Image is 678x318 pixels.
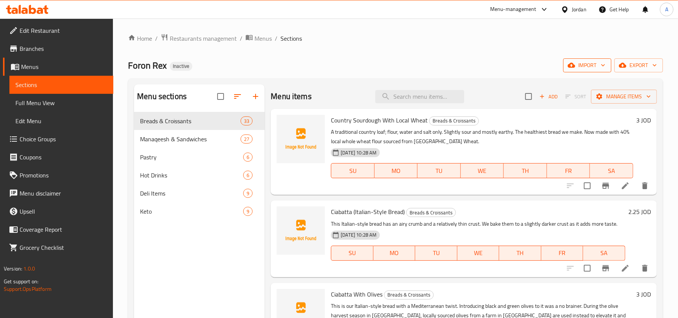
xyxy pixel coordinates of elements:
[140,207,243,216] span: Keto
[134,130,265,148] div: Manaqeesh & Sandwiches27
[521,89,536,104] span: Select section
[243,207,253,216] div: items
[384,290,434,300] div: Breads & Croissants
[331,246,373,261] button: SU
[375,163,418,178] button: MO
[614,58,663,72] button: export
[134,202,265,220] div: Keto9
[140,171,243,180] span: Hot Drinks
[373,246,416,261] button: MO
[244,154,252,161] span: 6
[621,264,630,273] a: Edit menu item
[3,238,113,257] a: Grocery Checklist
[504,163,547,178] button: TH
[407,208,456,217] span: Breads & Croissants
[3,58,113,76] a: Menus
[241,116,253,125] div: items
[243,189,253,198] div: items
[9,76,113,94] a: Sections
[544,248,580,258] span: FR
[134,148,265,166] div: Pastry6
[241,118,252,125] span: 33
[243,171,253,180] div: items
[140,153,243,162] span: Pastry
[140,116,241,125] span: Breads & Croissants
[507,165,544,176] span: TH
[331,127,633,146] p: A traditional country loaf; flour, water and salt only. Slightly sour and mostly earthy. The heal...
[636,177,654,195] button: delete
[277,206,325,255] img: Ciabatta (Italian-Style Bread)
[244,172,252,179] span: 6
[134,109,265,223] nav: Menu sections
[155,34,158,43] li: /
[384,290,433,299] span: Breads & Croissants
[241,135,253,144] div: items
[572,5,587,14] div: Jordan
[636,115,651,125] h6: 3 JOD
[597,92,651,101] span: Manage items
[583,246,625,261] button: SA
[417,163,461,178] button: TU
[15,116,107,125] span: Edit Menu
[20,225,107,234] span: Coverage Report
[3,40,113,58] a: Branches
[20,243,107,252] span: Grocery Checklist
[21,62,107,71] span: Menus
[244,208,252,215] span: 9
[170,62,192,71] div: Inactive
[331,206,405,217] span: Ciabatta (Italian-Style Bread)
[140,135,241,144] span: Manaqeesh & Sandwiches
[460,248,497,258] span: WE
[20,135,107,144] span: Choice Groups
[128,34,152,43] a: Home
[245,34,272,43] a: Menus
[499,246,541,261] button: TH
[247,87,265,105] button: Add section
[547,163,590,178] button: FR
[20,153,107,162] span: Coupons
[331,163,374,178] button: SU
[429,116,479,125] div: Breads & Croissants
[331,219,625,229] p: This Italian-style bread has an airy crumb and a relatively thin crust. We bake them to a slightl...
[628,206,651,217] h6: 2.25 JOD
[20,26,107,35] span: Edit Restaurant
[229,87,247,105] span: Sort sections
[338,149,379,156] span: [DATE] 10:28 AM
[502,248,538,258] span: TH
[620,61,657,70] span: export
[550,165,587,176] span: FR
[421,165,458,176] span: TU
[331,289,382,300] span: Ciabatta With Olives
[541,246,584,261] button: FR
[569,61,605,70] span: import
[254,34,272,43] span: Menus
[536,91,561,102] span: Add item
[538,92,559,101] span: Add
[23,264,35,274] span: 1.0.0
[461,163,504,178] button: WE
[140,189,243,198] div: Deli Items
[161,34,237,43] a: Restaurants management
[9,94,113,112] a: Full Menu View
[244,190,252,197] span: 9
[3,202,113,220] a: Upsell
[406,208,456,217] div: Breads & Croissants
[334,165,371,176] span: SU
[241,136,252,143] span: 27
[213,89,229,104] span: Select all sections
[20,189,107,198] span: Menu disclaimer
[275,34,277,43] li: /
[4,284,52,294] a: Support.OpsPlatform
[563,58,611,72] button: import
[464,165,501,176] span: WE
[20,171,107,180] span: Promotions
[597,177,615,195] button: Branch-specific-item
[579,178,595,194] span: Select to update
[170,63,192,69] span: Inactive
[3,130,113,148] a: Choice Groups
[4,277,38,286] span: Get support on:
[593,165,630,176] span: SA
